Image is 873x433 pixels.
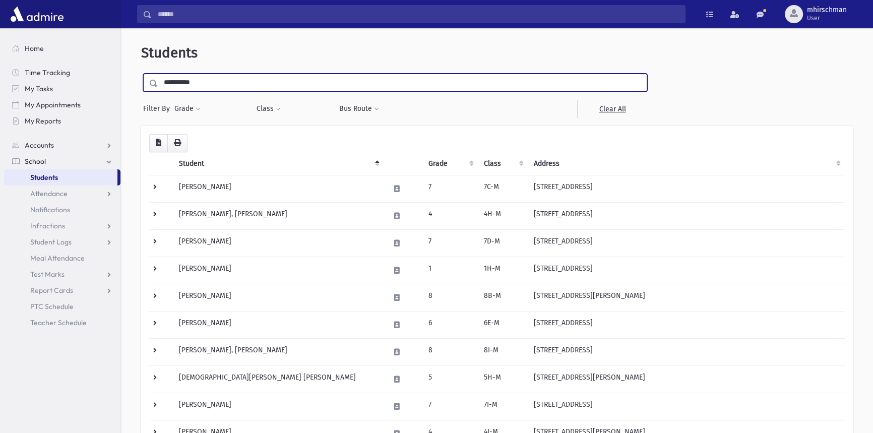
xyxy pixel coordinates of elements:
[25,68,70,77] span: Time Tracking
[4,97,120,113] a: My Appointments
[25,44,44,53] span: Home
[528,284,845,311] td: [STREET_ADDRESS][PERSON_NAME]
[4,137,120,153] a: Accounts
[25,157,46,166] span: School
[528,257,845,284] td: [STREET_ADDRESS]
[422,152,477,175] th: Grade: activate to sort column ascending
[4,234,120,250] a: Student Logs
[4,65,120,81] a: Time Tracking
[478,365,528,393] td: 5H-M
[422,365,477,393] td: 5
[174,100,201,118] button: Grade
[478,202,528,229] td: 4H-M
[25,141,54,150] span: Accounts
[577,100,647,118] a: Clear All
[422,229,477,257] td: 7
[422,257,477,284] td: 1
[478,284,528,311] td: 8B-M
[173,202,384,229] td: [PERSON_NAME], [PERSON_NAME]
[25,84,53,93] span: My Tasks
[478,229,528,257] td: 7D-M
[4,315,120,331] a: Teacher Schedule
[149,134,168,152] button: CSV
[4,202,120,218] a: Notifications
[422,284,477,311] td: 8
[478,338,528,365] td: 8I-M
[528,202,845,229] td: [STREET_ADDRESS]
[528,365,845,393] td: [STREET_ADDRESS][PERSON_NAME]
[30,286,73,295] span: Report Cards
[528,338,845,365] td: [STREET_ADDRESS]
[4,298,120,315] a: PTC Schedule
[4,250,120,266] a: Meal Attendance
[173,152,384,175] th: Student: activate to sort column descending
[478,257,528,284] td: 1H-M
[30,270,65,279] span: Test Marks
[30,318,87,327] span: Teacher Schedule
[173,311,384,338] td: [PERSON_NAME]
[173,284,384,311] td: [PERSON_NAME]
[4,81,120,97] a: My Tasks
[25,116,61,126] span: My Reports
[30,189,68,198] span: Attendance
[30,302,74,311] span: PTC Schedule
[807,14,847,22] span: User
[173,175,384,202] td: [PERSON_NAME]
[528,229,845,257] td: [STREET_ADDRESS]
[422,338,477,365] td: 8
[4,282,120,298] a: Report Cards
[30,173,58,182] span: Students
[422,202,477,229] td: 4
[4,153,120,169] a: School
[4,40,120,56] a: Home
[807,6,847,14] span: mhirschman
[339,100,380,118] button: Bus Route
[4,113,120,129] a: My Reports
[173,338,384,365] td: [PERSON_NAME], [PERSON_NAME]
[528,175,845,202] td: [STREET_ADDRESS]
[143,103,174,114] span: Filter By
[25,100,81,109] span: My Appointments
[422,311,477,338] td: 6
[478,393,528,420] td: 7I-M
[528,152,845,175] th: Address: activate to sort column ascending
[4,266,120,282] a: Test Marks
[173,229,384,257] td: [PERSON_NAME]
[422,175,477,202] td: 7
[152,5,685,23] input: Search
[141,44,198,61] span: Students
[173,257,384,284] td: [PERSON_NAME]
[478,175,528,202] td: 7C-M
[478,311,528,338] td: 6E-M
[4,169,117,185] a: Students
[30,237,72,246] span: Student Logs
[4,218,120,234] a: Infractions
[173,365,384,393] td: [DEMOGRAPHIC_DATA][PERSON_NAME] [PERSON_NAME]
[4,185,120,202] a: Attendance
[30,205,70,214] span: Notifications
[422,393,477,420] td: 7
[30,221,65,230] span: Infractions
[173,393,384,420] td: [PERSON_NAME]
[30,254,85,263] span: Meal Attendance
[478,152,528,175] th: Class: activate to sort column ascending
[167,134,188,152] button: Print
[528,311,845,338] td: [STREET_ADDRESS]
[528,393,845,420] td: [STREET_ADDRESS]
[256,100,281,118] button: Class
[8,4,66,24] img: AdmirePro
